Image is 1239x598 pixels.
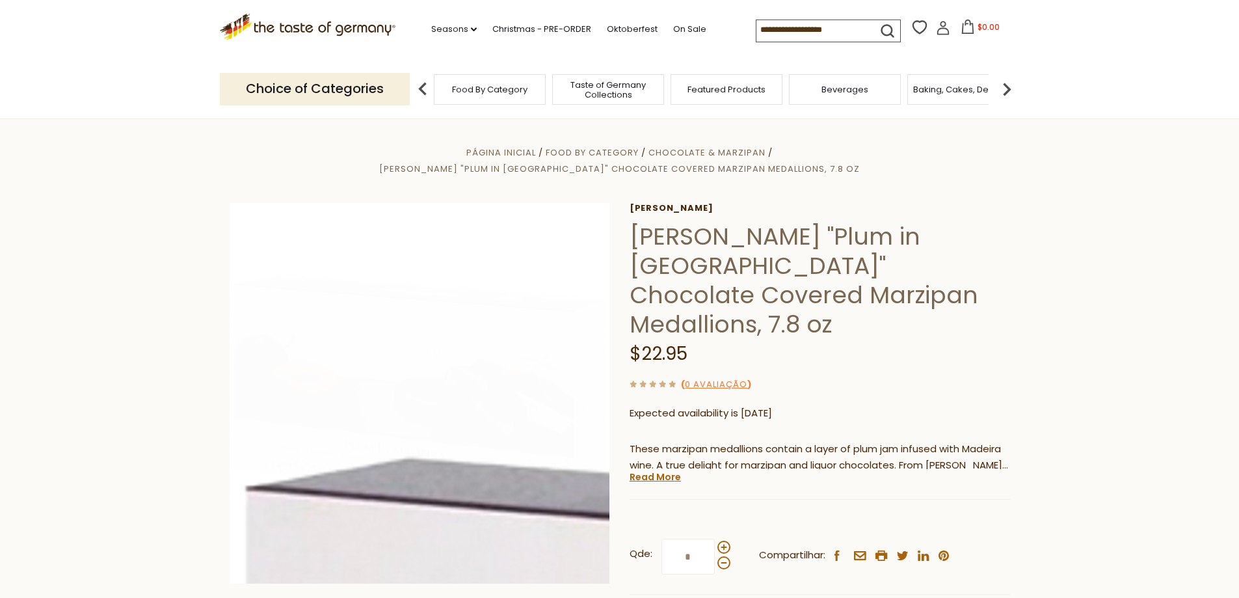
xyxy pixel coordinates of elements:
[630,222,1010,339] h1: [PERSON_NAME] "Plum in [GEOGRAPHIC_DATA]" Chocolate Covered Marzipan Medallions, 7.8 oz
[681,378,751,390] span: ( )
[630,341,687,366] span: $22.95
[978,21,1000,33] span: $0.00
[556,80,660,100] a: Taste of Germany Collections
[220,73,410,105] p: Choice of Categories
[410,76,436,102] img: previous arrow
[821,85,868,94] a: Beverages
[492,22,591,36] a: Christmas - PRE-ORDER
[759,547,825,564] span: Compartilhar:
[661,539,715,575] input: Qde:
[379,163,860,175] a: [PERSON_NAME] "Plum in [GEOGRAPHIC_DATA]" Chocolate Covered Marzipan Medallions, 7.8 oz
[546,146,639,159] a: Food By Category
[953,20,1008,39] button: $0.00
[685,378,747,392] a: 0 avaliação
[648,146,766,159] a: Chocolate & Marzipan
[630,441,1010,474] p: These marzipan medallions contain a layer of plum jam infused with Madeira wine. A true delight f...
[630,470,681,483] a: Read More
[452,85,527,94] a: Food By Category
[687,85,766,94] a: Featured Products
[673,22,706,36] a: On Sale
[466,146,536,159] a: Página inicial
[630,405,1010,422] p: Expected availability is [DATE]
[630,203,1010,213] a: [PERSON_NAME]
[607,22,658,36] a: Oktoberfest
[630,546,652,562] strong: Qde:
[994,76,1020,102] img: next arrow
[431,22,477,36] a: Seasons
[913,85,1014,94] a: Baking, Cakes, Desserts
[230,203,610,584] img: Anthon Berg "Plum in Madeira" Chocolate Covered Marzipan Medallions, 7.8 oz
